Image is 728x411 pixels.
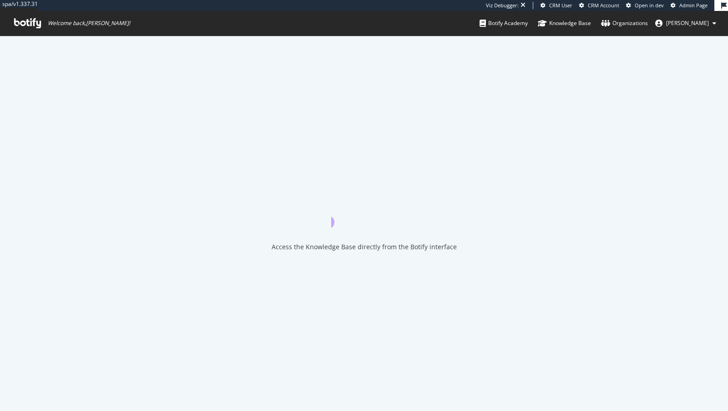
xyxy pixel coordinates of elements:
[480,19,528,28] div: Botify Academy
[626,2,664,9] a: Open in dev
[331,195,397,228] div: animation
[601,19,648,28] div: Organizations
[549,2,572,9] span: CRM User
[671,2,708,9] a: Admin Page
[679,2,708,9] span: Admin Page
[648,16,723,31] button: [PERSON_NAME]
[272,242,457,252] div: Access the Knowledge Base directly from the Botify interface
[579,2,619,9] a: CRM Account
[541,2,572,9] a: CRM User
[635,2,664,9] span: Open in dev
[486,2,519,9] div: Viz Debugger:
[588,2,619,9] span: CRM Account
[666,19,709,27] span: connor
[538,11,591,36] a: Knowledge Base
[601,11,648,36] a: Organizations
[48,20,130,27] span: Welcome back, [PERSON_NAME] !
[480,11,528,36] a: Botify Academy
[538,19,591,28] div: Knowledge Base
